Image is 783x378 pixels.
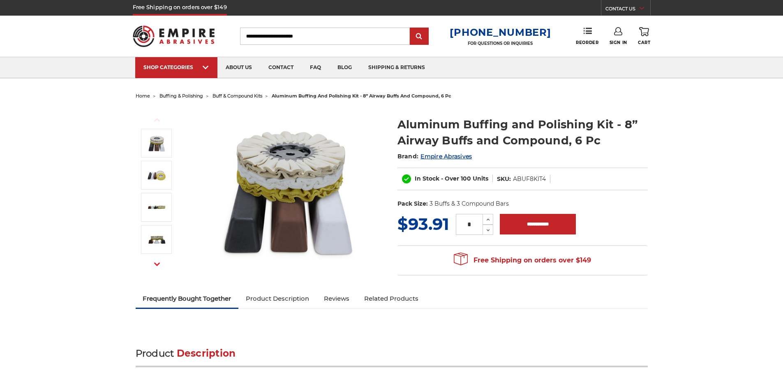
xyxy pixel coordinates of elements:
[441,175,459,182] span: - Over
[461,175,471,182] span: 100
[146,229,167,250] img: Aluminum Buffing and Polishing Kit - 8” Airway Buffs and Compound, 6 Pc
[143,64,209,70] div: SHOP CATEGORIES
[638,40,650,45] span: Cart
[212,93,262,99] a: buff & compound kits
[576,27,598,45] a: Reorder
[238,290,316,308] a: Product Description
[206,108,370,272] img: 8 inch airway buffing wheel and compound kit for aluminum
[513,175,546,183] dd: ABUF8KIT4
[260,57,302,78] a: contact
[136,348,174,359] span: Product
[397,153,419,160] span: Brand:
[638,27,650,45] a: Cart
[316,290,357,308] a: Reviews
[146,133,167,153] img: 8 inch airway buffing wheel and compound kit for aluminum
[147,111,167,129] button: Previous
[397,199,428,208] dt: Pack Size:
[454,252,591,269] span: Free Shipping on orders over $149
[147,255,167,273] button: Next
[411,28,427,45] input: Submit
[397,116,648,148] h1: Aluminum Buffing and Polishing Kit - 8” Airway Buffs and Compound, 6 Pc
[576,40,598,45] span: Reorder
[450,41,551,46] p: FOR QUESTIONS OR INQUIRIES
[136,290,239,308] a: Frequently Bought Together
[605,4,650,16] a: CONTACT US
[272,93,451,99] span: aluminum buffing and polishing kit - 8” airway buffs and compound, 6 pc
[146,165,167,186] img: Aluminum 8 inch airway buffing wheel and compound kit
[397,214,449,234] span: $93.91
[329,57,360,78] a: blog
[136,93,150,99] a: home
[302,57,329,78] a: faq
[430,199,509,208] dd: 3 Buffs & 3 Compound Bars
[159,93,203,99] a: buffing & polishing
[177,348,236,359] span: Description
[473,175,488,182] span: Units
[360,57,433,78] a: shipping & returns
[450,26,551,38] a: [PHONE_NUMBER]
[357,290,426,308] a: Related Products
[610,40,627,45] span: Sign In
[133,20,215,52] img: Empire Abrasives
[497,175,511,183] dt: SKU:
[420,153,472,160] a: Empire Abrasives
[415,175,439,182] span: In Stock
[217,57,260,78] a: about us
[146,197,167,218] img: Aluminum Buffing and Polishing Kit - 8” Airway Buffs and Compound, 6 Pc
